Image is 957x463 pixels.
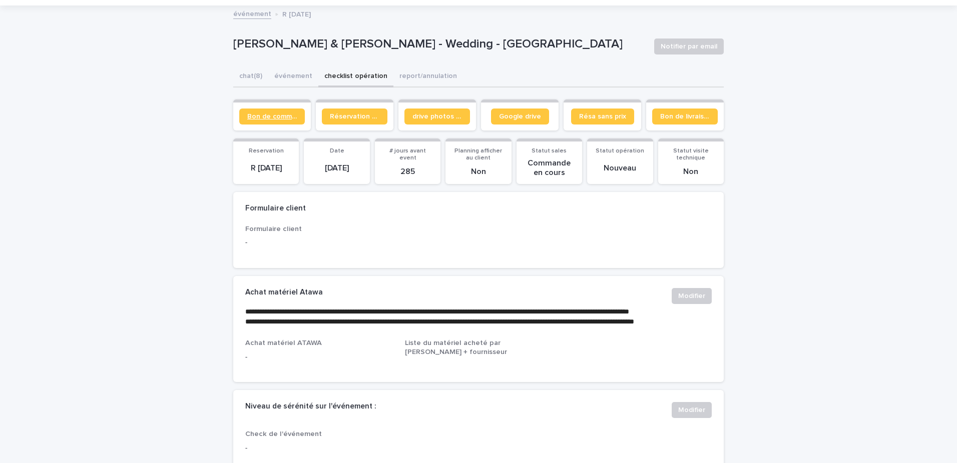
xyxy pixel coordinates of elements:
span: Statut visite technique [673,148,709,161]
span: Date [330,148,344,154]
span: Google drive [499,113,541,120]
span: Reservation [249,148,284,154]
p: Commande en cours [523,158,576,177]
h2: Formulaire client [245,204,306,213]
a: drive photos coordinateur [404,108,470,124]
span: Notifier par email [661,41,717,51]
button: checklist opération [318,66,393,87]
button: chat (8) [233,66,268,87]
p: Non [664,167,718,176]
a: Google drive [491,108,549,124]
p: Non [451,167,505,176]
span: drive photos coordinateur [412,113,462,120]
span: Résa sans prix [579,113,626,120]
p: - [245,237,393,248]
h2: Niveau de sérénité sur l'événement : [245,402,376,411]
p: - [245,443,353,453]
span: Formulaire client [245,225,302,232]
p: Nouveau [593,163,647,173]
span: Achat matériel ATAWA [245,339,322,346]
button: événement [268,66,318,87]
a: Résa sans prix [571,108,634,124]
span: Modifier [678,405,705,415]
span: Planning afficher au client [454,148,502,161]
p: [DATE] [310,163,363,173]
a: Bon de commande [239,108,305,124]
span: Statut opération [596,148,644,154]
p: R [DATE] [239,163,293,173]
button: Notifier par email [654,38,724,54]
a: événement [233,7,271,19]
span: Bon de livraison [660,113,710,120]
a: Réservation client [322,108,387,124]
button: Modifier [672,288,712,304]
span: Check de l'événement [245,430,322,437]
a: Bon de livraison [652,108,718,124]
button: Modifier [672,402,712,418]
span: # jours avant event [389,148,426,161]
button: report/annulation [393,66,463,87]
p: 285 [381,167,434,176]
h2: Achat matériel Atawa [245,288,323,297]
span: Liste du matériel acheté par [PERSON_NAME] + fournisseur [405,339,507,355]
span: Modifier [678,291,705,301]
span: Bon de commande [247,113,297,120]
p: - [245,352,393,362]
p: [PERSON_NAME] & [PERSON_NAME] - Wedding - [GEOGRAPHIC_DATA] [233,37,646,51]
p: R [DATE] [282,8,311,19]
span: Statut sales [532,148,567,154]
span: Réservation client [330,113,379,120]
